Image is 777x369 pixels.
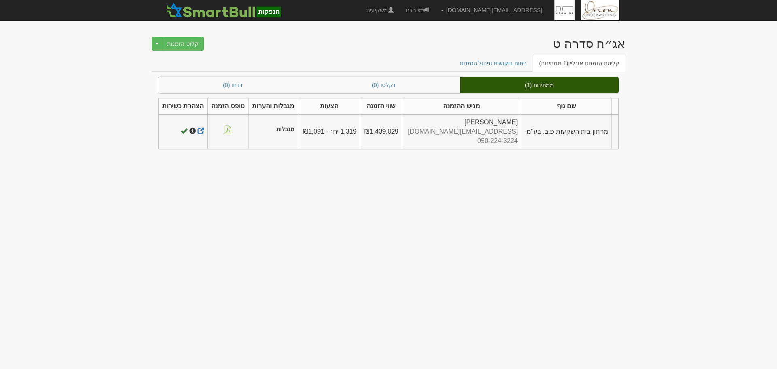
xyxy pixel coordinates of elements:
span: 1,319 יח׳ - ₪1,091 [303,128,357,135]
a: נקלטו (0) [307,77,460,93]
td: ₪1,439,029 [360,114,402,149]
button: קלוט הזמנות [162,37,204,51]
img: סמארטבול - מערכת לניהול הנפקות [164,2,283,18]
th: מגיש ההזמנה [402,98,521,115]
h5: מגבלות [252,126,295,132]
a: קליטת הזמנות אונליין(1 ממתינות) [533,55,626,72]
span: עודכן על ידי אייל פוקס בתאריך 19.12.2024 12:41 [189,128,196,134]
th: הצעות [298,98,360,115]
th: טופס הזמנה [208,98,248,115]
div: 050-224-3224 [405,137,518,146]
span: (1 ממתינות) [539,60,568,66]
img: pdf-file-icon.png [224,126,232,134]
div: [PERSON_NAME] [405,118,518,127]
a: ממתינות (1) [460,77,619,93]
td: מרתון בית השקעות פ.ב. בע"מ [521,114,611,149]
th: הצהרת כשירות [159,98,208,115]
a: ניתוח ביקושים וניהול הזמנות [453,55,534,72]
th: שם גוף [521,98,611,115]
span: תאריך תפוגה 19.12.2025 (בעוד 4 חודשים) [181,128,187,134]
div: מגה אור החזקות בע"מ - אג״ח (סדרה ט) - הנפקה לציבור [553,37,625,50]
th: מגבלות והערות [248,98,298,115]
th: שווי הזמנה [360,98,402,115]
a: נדחו (0) [158,77,307,93]
div: [EMAIL_ADDRESS][DOMAIN_NAME] [405,127,518,137]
